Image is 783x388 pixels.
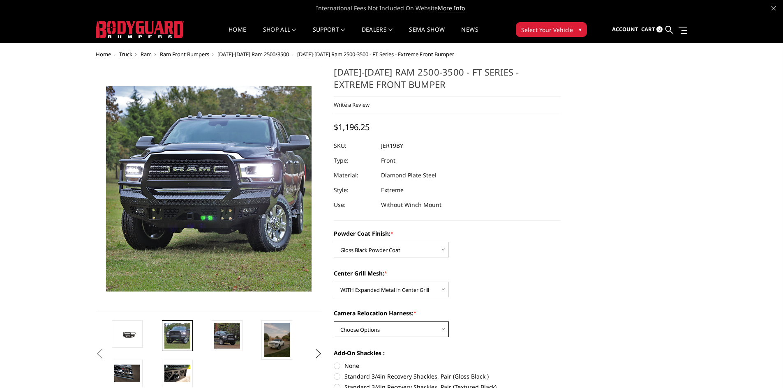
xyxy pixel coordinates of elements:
label: Add-On Shackles : [334,349,561,357]
a: More Info [438,4,465,12]
dd: JER19BY [381,138,403,153]
a: Write a Review [334,101,370,108]
dt: SKU: [334,138,375,153]
a: SEMA Show [409,27,445,43]
img: 2019-2025 Ram 2500-3500 - FT Series - Extreme Front Bumper [164,323,190,349]
img: 2019-2025 Ram 2500-3500 - FT Series - Extreme Front Bumper [114,365,140,382]
span: $1,196.25 [334,122,370,133]
span: Cart [641,25,655,33]
a: Home [96,51,111,58]
img: BODYGUARD BUMPERS [96,21,184,38]
a: Account [612,18,638,41]
a: Cart 0 [641,18,663,41]
span: Select Your Vehicle [521,25,573,34]
dt: Use: [334,197,375,212]
img: 2019-2025 Ram 2500-3500 - FT Series - Extreme Front Bumper [114,328,140,340]
span: Account [612,25,638,33]
img: 2019-2025 Ram 2500-3500 - FT Series - Extreme Front Bumper [164,365,190,382]
a: [DATE]-[DATE] Ram 2500/3500 [217,51,289,58]
button: Select Your Vehicle [516,22,587,37]
a: Ram [141,51,152,58]
a: News [461,27,478,43]
dd: Extreme [381,183,404,197]
h1: [DATE]-[DATE] Ram 2500-3500 - FT Series - Extreme Front Bumper [334,66,561,96]
img: 2019-2025 Ram 2500-3500 - FT Series - Extreme Front Bumper [214,323,240,349]
dt: Type: [334,153,375,168]
a: Ram Front Bumpers [160,51,209,58]
span: ▾ [579,25,582,34]
a: Support [313,27,345,43]
dd: Diamond Plate Steel [381,168,437,183]
iframe: Chat Widget [742,349,783,388]
label: None [334,361,561,370]
span: 0 [656,26,663,32]
span: [DATE]-[DATE] Ram 2500-3500 - FT Series - Extreme Front Bumper [297,51,454,58]
a: Truck [119,51,132,58]
label: Standard 3/4in Recovery Shackles, Pair (Gloss Black ) [334,372,561,381]
button: Next [312,348,324,360]
dd: Without Winch Mount [381,197,441,212]
a: 2019-2025 Ram 2500-3500 - FT Series - Extreme Front Bumper [96,66,323,312]
button: Previous [94,348,106,360]
img: 2019-2025 Ram 2500-3500 - FT Series - Extreme Front Bumper [264,323,290,357]
label: Powder Coat Finish: [334,229,561,238]
a: Dealers [362,27,393,43]
a: shop all [263,27,296,43]
dt: Style: [334,183,375,197]
a: Home [229,27,246,43]
label: Center Grill Mesh: [334,269,561,278]
label: Camera Relocation Harness: [334,309,561,317]
dd: Front [381,153,395,168]
dt: Material: [334,168,375,183]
